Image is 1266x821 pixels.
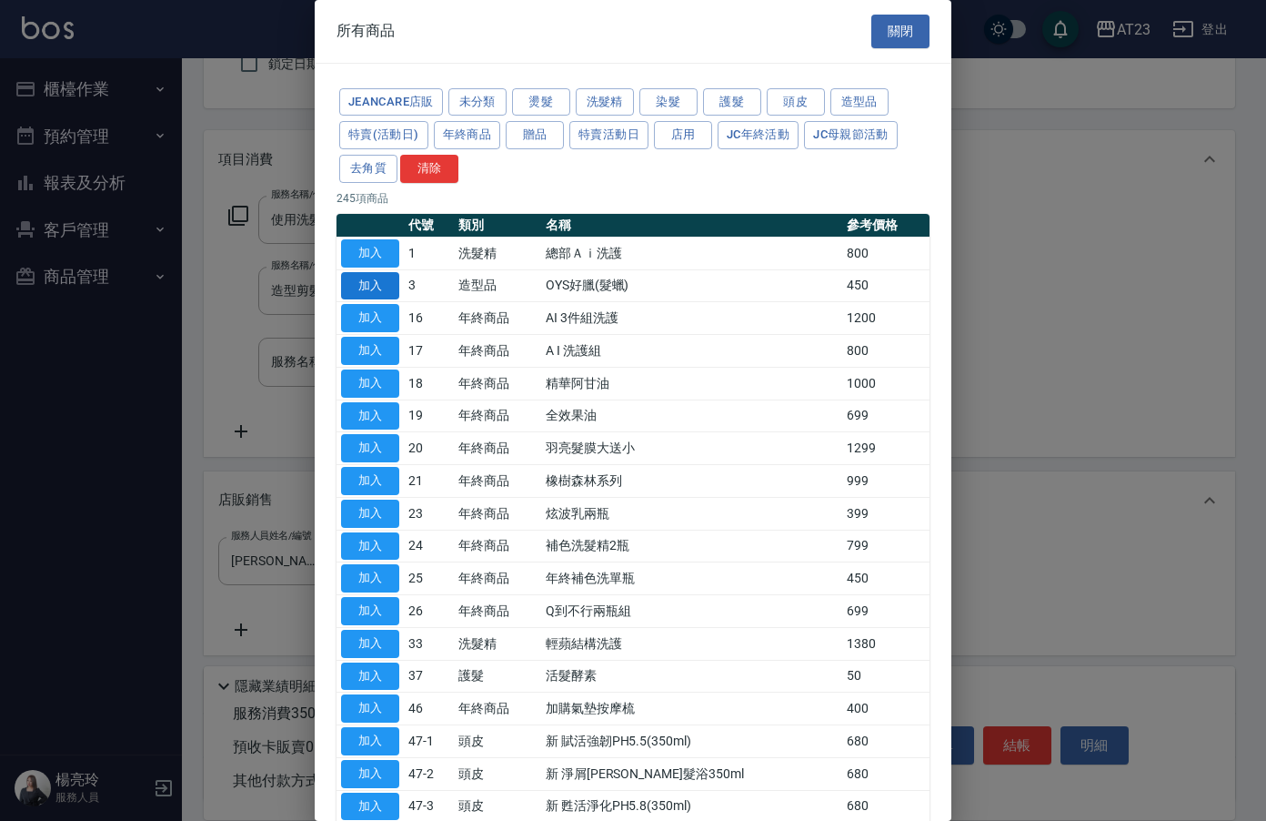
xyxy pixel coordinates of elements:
[341,727,399,755] button: 加入
[454,627,541,660] td: 洗髮精
[454,465,541,498] td: 年終商品
[541,627,842,660] td: 輕蘋結構洗護
[404,214,454,238] th: 代號
[454,432,541,465] td: 年終商品
[842,432,929,465] td: 1299
[404,497,454,530] td: 23
[404,660,454,693] td: 37
[404,757,454,790] td: 47-2
[341,500,399,528] button: 加入
[341,467,399,495] button: 加入
[541,302,842,335] td: AI 3件組洗護
[842,237,929,269] td: 800
[830,88,889,117] button: 造型品
[448,88,507,117] button: 未分類
[639,88,698,117] button: 染髮
[341,694,399,723] button: 加入
[404,465,454,498] td: 21
[404,269,454,302] td: 3
[341,793,399,821] button: 加入
[541,595,842,628] td: Q到不行兩瓶組
[341,532,399,561] button: 加入
[400,155,458,183] button: 清除
[434,121,501,149] button: 年終商品
[842,269,929,302] td: 450
[842,530,929,563] td: 799
[541,269,842,302] td: OYS好臘(髮蠟)
[541,530,842,563] td: 補色洗髮精2瓶
[541,725,842,758] td: 新 賦活強韌PH5.5(350ml)
[842,400,929,432] td: 699
[541,693,842,725] td: 加購氣墊按摩梳
[541,237,842,269] td: 總部Ａｉ洗護
[454,497,541,530] td: 年終商品
[842,497,929,530] td: 399
[454,237,541,269] td: 洗髮精
[541,335,842,368] td: A I 洗護組
[404,432,454,465] td: 20
[454,757,541,790] td: 頭皮
[339,121,428,149] button: 特賣(活動日)
[454,563,541,595] td: 年終商品
[404,693,454,725] td: 46
[404,400,454,432] td: 19
[404,335,454,368] td: 17
[512,88,570,117] button: 燙髮
[454,269,541,302] td: 造型品
[404,237,454,269] td: 1
[404,725,454,758] td: 47-1
[541,432,842,465] td: 羽亮髮膜大送小
[541,497,842,530] td: 炫波乳兩瓶
[842,757,929,790] td: 680
[541,214,842,238] th: 名稱
[842,302,929,335] td: 1200
[337,22,395,40] span: 所有商品
[718,121,799,149] button: JC年終活動
[767,88,825,117] button: 頭皮
[341,239,399,268] button: 加入
[804,121,898,149] button: JC母親節活動
[506,121,564,149] button: 贈品
[842,693,929,725] td: 400
[871,15,929,48] button: 關閉
[454,725,541,758] td: 頭皮
[404,302,454,335] td: 16
[541,757,842,790] td: 新 淨屑[PERSON_NAME]髮浴350ml
[341,597,399,625] button: 加入
[842,367,929,400] td: 1000
[541,660,842,693] td: 活髮酵素
[337,190,929,207] p: 245 項商品
[341,663,399,691] button: 加入
[404,595,454,628] td: 26
[454,400,541,432] td: 年終商品
[842,595,929,628] td: 699
[454,693,541,725] td: 年終商品
[404,563,454,595] td: 25
[339,155,397,183] button: 去角質
[842,660,929,693] td: 50
[541,367,842,400] td: 精華阿甘油
[341,760,399,788] button: 加入
[541,465,842,498] td: 橡樹森林系列
[541,563,842,595] td: 年終補色洗單瓶
[341,272,399,300] button: 加入
[404,530,454,563] td: 24
[341,630,399,658] button: 加入
[341,434,399,462] button: 加入
[454,214,541,238] th: 類別
[454,660,541,693] td: 護髮
[339,88,443,117] button: JeanCare店販
[341,304,399,332] button: 加入
[404,627,454,660] td: 33
[341,402,399,431] button: 加入
[842,725,929,758] td: 680
[341,370,399,398] button: 加入
[454,595,541,628] td: 年終商品
[454,530,541,563] td: 年終商品
[842,627,929,660] td: 1380
[842,335,929,368] td: 800
[654,121,712,149] button: 店用
[703,88,761,117] button: 護髮
[842,465,929,498] td: 999
[576,88,634,117] button: 洗髮精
